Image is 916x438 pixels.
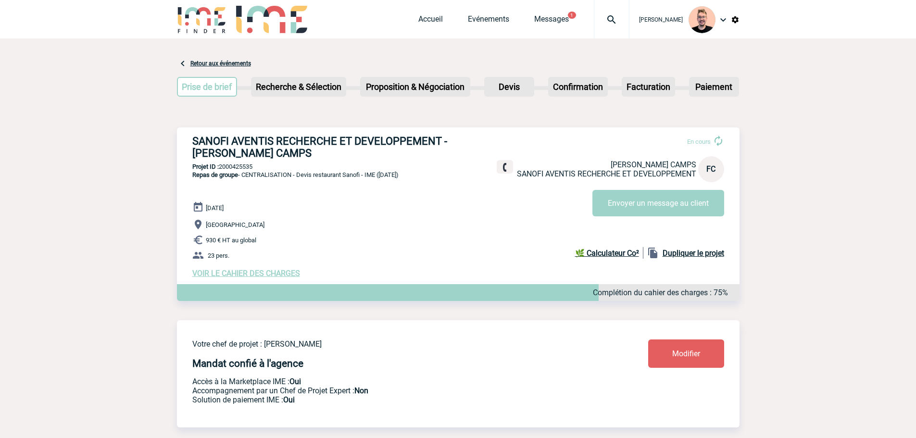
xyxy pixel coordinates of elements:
p: Prise de brief [178,78,237,96]
a: Evénements [468,14,509,28]
h4: Mandat confié à l'agence [192,358,303,369]
p: Recherche & Sélection [252,78,345,96]
a: Messages [534,14,569,28]
p: 2000425535 [177,163,740,170]
b: Projet ID : [192,163,219,170]
span: 23 pers. [208,252,229,259]
b: Dupliquer le projet [663,249,724,258]
p: Proposition & Négociation [361,78,469,96]
p: Devis [485,78,533,96]
button: 1 [568,12,576,19]
b: 🌿 Calculateur Co² [575,249,639,258]
span: FC [706,164,715,174]
span: Repas de groupe [192,171,238,178]
a: 🌿 Calculateur Co² [575,247,643,259]
span: 930 € HT au global [206,237,256,244]
a: Accueil [418,14,443,28]
span: - CENTRALISATION - Devis restaurant Sanofi - IME ([DATE]) [192,171,399,178]
span: En cours [687,138,711,145]
img: IME-Finder [177,6,227,33]
span: [DATE] [206,204,224,212]
b: Oui [283,395,295,404]
p: Conformité aux process achat client, Prise en charge de la facturation, Mutualisation de plusieur... [192,395,591,404]
span: [PERSON_NAME] CAMPS [611,160,696,169]
p: Accès à la Marketplace IME : [192,377,591,386]
b: Oui [289,377,301,386]
h3: SANOFI AVENTIS RECHERCHE ET DEVELOPPEMENT - [PERSON_NAME] CAMPS [192,135,481,159]
img: file_copy-black-24dp.png [647,247,659,259]
img: 129741-1.png [689,6,715,33]
a: VOIR LE CAHIER DES CHARGES [192,269,300,278]
span: Modifier [672,349,700,358]
a: Retour aux événements [190,60,251,67]
b: Non [354,386,368,395]
p: Votre chef de projet : [PERSON_NAME] [192,339,591,349]
span: [GEOGRAPHIC_DATA] [206,221,264,228]
p: Paiement [690,78,738,96]
p: Prestation payante [192,386,591,395]
p: Confirmation [549,78,607,96]
button: Envoyer un message au client [592,190,724,216]
span: [PERSON_NAME] [639,16,683,23]
p: Facturation [623,78,674,96]
img: fixe.png [501,163,509,172]
span: SANOFI AVENTIS RECHERCHE ET DEVELOPPEMENT [517,169,696,178]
